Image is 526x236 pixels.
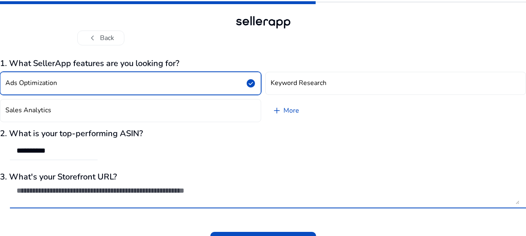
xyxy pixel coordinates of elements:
[88,33,98,43] span: chevron_left
[271,79,326,87] h4: Keyword Research
[272,106,282,116] span: add
[5,106,51,114] h4: Sales Analytics
[246,78,256,88] span: check_circle
[77,31,124,45] button: chevron_leftBack
[265,99,306,122] a: More
[5,79,57,87] h4: Ads Optimization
